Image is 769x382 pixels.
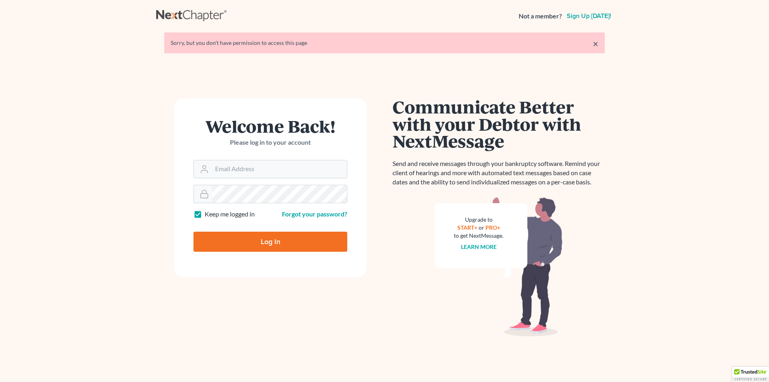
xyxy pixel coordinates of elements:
input: Email Address [212,160,347,178]
h1: Communicate Better with your Debtor with NextMessage [393,98,605,150]
div: to get NextMessage. [454,232,503,240]
span: or [479,224,484,231]
a: Forgot your password? [282,210,347,218]
p: Please log in to your account [193,138,347,147]
img: nextmessage_bg-59042aed3d76b12b5cd301f8e5b87938c9018125f34e5fa2b7a6b67550977c72.svg [435,196,563,337]
p: Send and receive messages through your bankruptcy software. Remind your client of hearings and mo... [393,159,605,187]
a: Learn more [461,243,497,250]
a: Sign up [DATE]! [565,13,613,19]
a: × [593,39,598,49]
div: Upgrade to [454,216,503,224]
label: Keep me logged in [205,210,255,219]
input: Log In [193,232,347,252]
div: TrustedSite Certified [732,367,769,382]
strong: Not a member? [519,12,562,21]
a: PRO+ [485,224,500,231]
h1: Welcome Back! [193,117,347,135]
div: Sorry, but you don't have permission to access this page [171,39,598,47]
a: START+ [457,224,477,231]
